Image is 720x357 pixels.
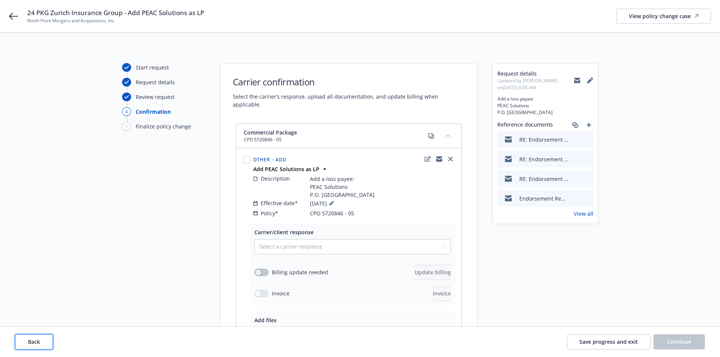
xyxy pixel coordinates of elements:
[236,124,461,148] div: Commercial PackageCPO 5720846 - 05copycollapse content
[136,78,175,86] div: Request details
[261,175,290,182] span: Description
[136,108,171,116] div: Confirmation
[415,269,451,276] span: Update billing
[579,338,638,345] span: Save progress and exit
[272,289,290,297] span: Invoice
[433,290,451,297] span: Invoice
[584,136,590,144] button: preview file
[571,195,578,202] button: download file
[423,155,432,164] a: edit
[122,122,131,131] div: 5
[254,317,277,324] span: Add files
[435,155,444,164] a: copyLogging
[136,93,175,101] div: Review request
[519,195,568,202] div: Endorsement Request - North Point Mergers and Acquisitions, Inc. - CPO 5720846 - 05
[519,136,568,144] div: RE: Endorsement Request - North Point Mergers and Acquisitions, Inc. - CPO 5720846 - 05
[261,199,298,207] span: Effective date*
[571,155,578,163] button: download file
[667,338,691,345] span: Continue
[253,156,287,163] span: Other - Add
[122,107,131,116] div: 4
[653,334,705,349] button: Continue
[244,136,297,143] span: CPO 5720846 - 05
[574,210,593,218] a: View all
[136,63,169,71] div: Start request
[519,175,568,183] div: RE: Endorsement Request - North Point Mergers and Acquisitions, Inc. - CPO 5720846 - 05
[136,122,191,130] div: Finalize policy change
[310,209,354,217] span: CPO 5720846 - 05
[433,286,451,301] button: Invoice
[567,334,650,349] button: Save progress and exit
[497,77,574,91] span: Updated by [PERSON_NAME] on [DATE] 8:58 AM
[253,165,319,173] strong: Add PEAC Solutions as LP
[571,136,578,144] button: download file
[233,93,465,108] span: Select the carrier’s response, upload all documentation, and update billing when applicable.
[584,121,593,130] a: add
[446,155,455,164] a: close
[571,175,578,183] button: download file
[28,338,40,345] span: Back
[310,199,336,208] span: [DATE]
[233,76,465,88] h1: Carrier confirmation
[629,9,698,23] div: View policy change case
[497,121,553,130] span: Reference documents
[310,175,375,199] span: Add a loss payee: PEAC Solutions P.O. [GEOGRAPHIC_DATA]
[616,9,711,24] a: View policy change case
[519,155,568,163] div: RE: Endorsement Request - North Point Mergers and Acquisitions, Inc. - CPO 5720846 - 05
[584,195,590,202] button: preview file
[584,155,590,163] button: preview file
[442,130,454,142] button: collapse content
[261,209,278,217] span: Policy*
[272,268,328,276] span: Billing update needed
[15,334,53,349] button: Back
[497,96,593,116] span: Add a loss payee: PEAC Solutions P.O. [GEOGRAPHIC_DATA]
[244,128,297,136] span: Commercial Package
[584,175,590,183] button: preview file
[254,229,314,236] span: Carrier/client response
[27,8,204,17] span: 24 PKG Zurich Insurance Group - Add PEAC Solutions as LP
[497,70,574,77] span: Request details
[415,265,451,280] button: Update billing
[27,17,204,24] span: North Point Mergers and Acquisitions, Inc.
[427,131,436,141] a: copy
[571,121,580,130] a: associate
